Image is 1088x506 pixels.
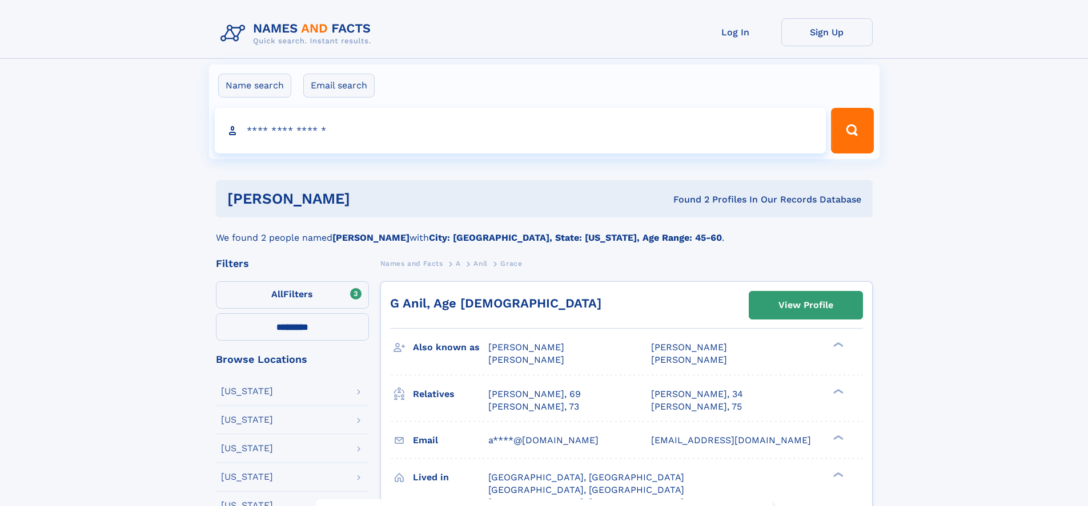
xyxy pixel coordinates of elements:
[303,74,375,98] label: Email search
[830,341,844,349] div: ❯
[227,192,512,206] h1: [PERSON_NAME]
[749,292,862,319] a: View Profile
[221,415,273,424] div: [US_STATE]
[216,281,369,309] label: Filters
[651,354,727,365] span: [PERSON_NAME]
[429,232,722,243] b: City: [GEOGRAPHIC_DATA], State: [US_STATE], Age Range: 45-60
[778,292,833,318] div: View Profile
[831,108,873,153] button: Search Button
[830,471,844,478] div: ❯
[221,472,273,481] div: [US_STATE]
[413,384,488,404] h3: Relatives
[512,193,861,206] div: Found 2 Profiles In Our Records Database
[413,468,488,487] h3: Lived in
[390,296,601,310] a: G Anil, Age [DEMOGRAPHIC_DATA]
[221,387,273,396] div: [US_STATE]
[651,435,811,446] span: [EMAIL_ADDRESS][DOMAIN_NAME]
[221,444,273,453] div: [US_STATE]
[488,484,684,495] span: [GEOGRAPHIC_DATA], [GEOGRAPHIC_DATA]
[473,256,487,270] a: Anil
[380,256,443,270] a: Names and Facts
[456,256,461,270] a: A
[488,354,564,365] span: [PERSON_NAME]
[473,260,487,268] span: Anil
[651,388,743,400] a: [PERSON_NAME], 34
[690,18,781,46] a: Log In
[218,74,291,98] label: Name search
[216,217,873,245] div: We found 2 people named with .
[216,354,369,365] div: Browse Locations
[830,434,844,441] div: ❯
[413,431,488,450] h3: Email
[500,260,522,268] span: Grace
[215,108,826,153] input: search input
[216,258,369,269] div: Filters
[271,289,283,299] span: All
[488,342,564,353] span: [PERSON_NAME]
[216,18,380,49] img: Logo Names and Facts
[488,388,581,400] a: [PERSON_NAME], 69
[413,338,488,357] h3: Also known as
[651,342,727,353] span: [PERSON_NAME]
[488,472,684,483] span: [GEOGRAPHIC_DATA], [GEOGRAPHIC_DATA]
[488,400,579,413] a: [PERSON_NAME], 73
[781,18,873,46] a: Sign Up
[332,232,409,243] b: [PERSON_NAME]
[651,400,742,413] a: [PERSON_NAME], 75
[456,260,461,268] span: A
[830,387,844,395] div: ❯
